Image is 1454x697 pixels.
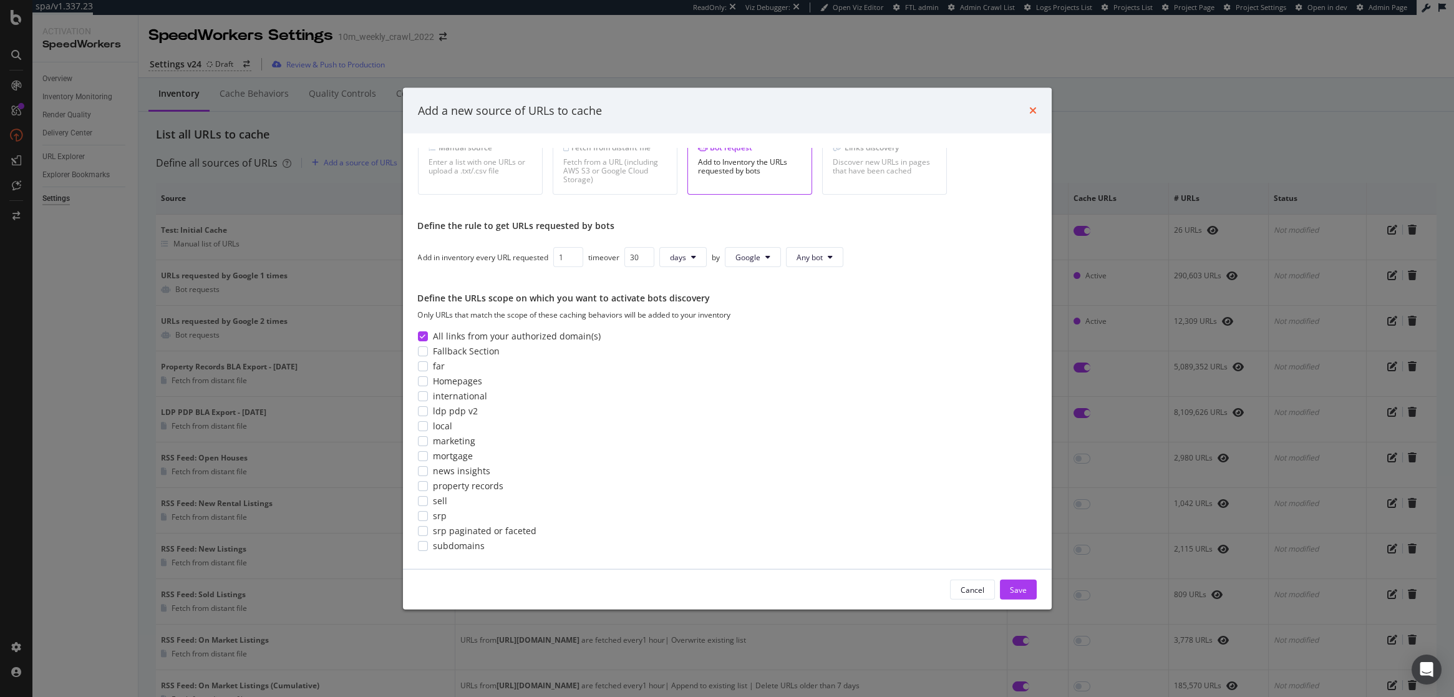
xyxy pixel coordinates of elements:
[433,375,482,387] span: Homepages
[433,450,473,462] span: mortgage
[712,251,720,262] div: by
[429,158,532,175] div: Enter a list with one URLs or upload a .txt/.csv file
[433,540,485,552] span: subdomains
[797,251,823,262] span: Any bot
[563,158,667,184] div: Fetch from a URL (including AWS S3 or Google Cloud Storage)
[433,495,447,507] span: sell
[433,525,536,537] span: srp paginated or faceted
[1412,655,1442,685] div: Open Intercom Messenger
[588,251,619,262] div: time over
[433,465,490,477] span: news insights
[418,251,548,262] div: Add in inventory every URL requested
[1010,584,1027,595] div: Save
[563,142,667,153] div: Fetch from distant file
[403,87,1052,610] div: modal
[1000,580,1037,600] button: Save
[418,220,1037,232] div: Define the rule to get URLs requested by bots
[833,142,936,153] div: Links discovery
[433,330,601,343] span: All links from your authorized domain(s)
[433,390,487,402] span: international
[418,102,602,119] div: Add a new source of URLs to cache
[433,510,447,522] span: srp
[961,584,984,595] div: Cancel
[418,292,1037,305] div: Define the URLs scope on which you want to activate bots discovery
[433,360,445,373] span: far
[433,435,475,447] span: marketing
[659,247,707,267] button: days
[433,420,452,432] span: local
[725,247,781,267] button: Google
[670,251,686,262] span: days
[433,480,503,492] span: property records
[418,310,1037,320] div: Only URLs that match the scope of these caching behaviors will be added to your inventory
[433,405,478,417] span: ldp pdp v2
[698,158,802,175] div: Add to Inventory the URLs requested by bots
[698,142,802,153] div: Bot request
[735,251,760,262] span: Google
[433,345,500,358] span: Fallback Section
[429,142,532,153] div: Manual source
[950,580,995,600] button: Cancel
[1029,102,1037,119] div: times
[786,247,843,267] button: Any bot
[833,158,936,175] div: Discover new URLs in pages that have been cached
